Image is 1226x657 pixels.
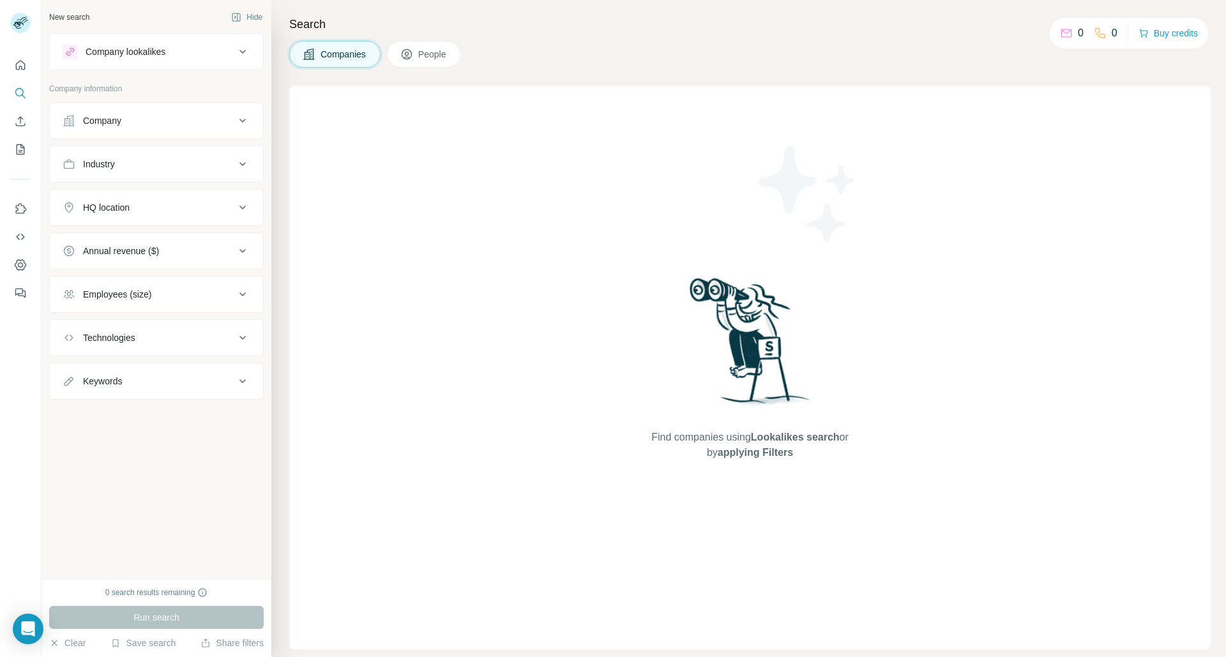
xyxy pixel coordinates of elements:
[222,8,271,27] button: Hide
[750,137,865,252] img: Surfe Illustration - Stars
[105,587,208,598] div: 0 search results remaining
[83,331,135,344] div: Technologies
[201,637,264,649] button: Share filters
[110,637,176,649] button: Save search
[1112,26,1117,41] p: 0
[751,432,840,442] span: Lookalikes search
[718,447,793,458] span: applying Filters
[10,197,31,220] button: Use Surfe on LinkedIn
[647,430,852,460] span: Find companies using or by
[83,245,159,257] div: Annual revenue ($)
[83,201,130,214] div: HQ location
[1139,24,1198,42] button: Buy credits
[10,138,31,161] button: My lists
[10,225,31,248] button: Use Surfe API
[13,614,43,644] div: Open Intercom Messenger
[50,36,263,67] button: Company lookalikes
[49,637,86,649] button: Clear
[83,158,115,170] div: Industry
[83,288,151,301] div: Employees (size)
[418,48,448,61] span: People
[83,114,121,127] div: Company
[50,322,263,353] button: Technologies
[50,236,263,266] button: Annual revenue ($)
[10,110,31,133] button: Enrich CSV
[50,279,263,310] button: Employees (size)
[10,82,31,105] button: Search
[289,15,1211,33] h4: Search
[10,54,31,77] button: Quick start
[49,11,89,23] div: New search
[83,375,122,388] div: Keywords
[50,105,263,136] button: Company
[86,45,165,58] div: Company lookalikes
[50,366,263,396] button: Keywords
[10,282,31,305] button: Feedback
[49,83,264,94] p: Company information
[50,192,263,223] button: HQ location
[321,48,367,61] span: Companies
[684,275,817,417] img: Surfe Illustration - Woman searching with binoculars
[1078,26,1084,41] p: 0
[10,253,31,276] button: Dashboard
[50,149,263,179] button: Industry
